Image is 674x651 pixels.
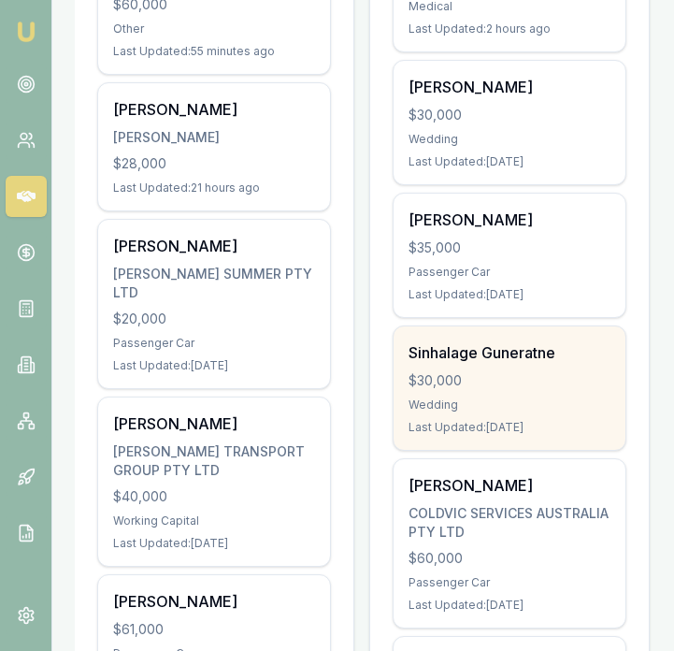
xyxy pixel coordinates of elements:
div: $40,000 [113,487,315,506]
div: $20,000 [113,310,315,328]
div: Passenger Car [113,336,315,351]
div: Other [113,22,315,36]
div: [PERSON_NAME] [409,209,610,231]
div: Last Updated: [DATE] [409,420,610,435]
img: emu-icon-u.png [15,21,37,43]
div: Working Capital [113,514,315,528]
div: Passenger Car [409,575,610,590]
div: Last Updated: [DATE] [409,154,610,169]
div: $60,000 [409,549,610,568]
div: [PERSON_NAME] [113,590,315,613]
div: $30,000 [409,106,610,124]
div: Last Updated: [DATE] [409,287,610,302]
div: [PERSON_NAME] SUMMER PTY LTD [113,265,315,302]
div: COLDVIC SERVICES AUSTRALIA PTY LTD [409,504,610,542]
div: Wedding [409,132,610,147]
div: [PERSON_NAME] [113,235,315,257]
div: Last Updated: 55 minutes ago [113,44,315,59]
div: [PERSON_NAME] [113,98,315,121]
div: [PERSON_NAME] TRANSPORT GROUP PTY LTD [113,442,315,480]
div: Sinhalage Guneratne [409,341,610,364]
div: [PERSON_NAME] [409,474,610,497]
div: Last Updated: 21 hours ago [113,181,315,195]
div: Last Updated: 2 hours ago [409,22,610,36]
div: Last Updated: [DATE] [113,358,315,373]
div: [PERSON_NAME] [409,76,610,98]
div: Last Updated: [DATE] [409,598,610,613]
div: $61,000 [113,620,315,639]
div: [PERSON_NAME] [113,412,315,435]
div: Passenger Car [409,265,610,280]
div: [PERSON_NAME] [113,128,315,147]
div: $28,000 [113,154,315,173]
div: $35,000 [409,239,610,257]
div: $30,000 [409,371,610,390]
div: Last Updated: [DATE] [113,536,315,551]
div: Wedding [409,398,610,412]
